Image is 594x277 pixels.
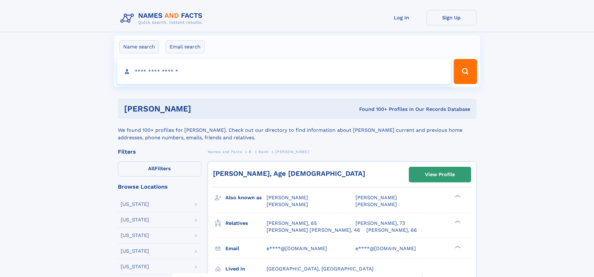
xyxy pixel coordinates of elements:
[355,220,405,227] a: [PERSON_NAME], 73
[267,195,308,200] span: [PERSON_NAME]
[267,201,308,207] span: [PERSON_NAME]
[267,227,360,234] a: [PERSON_NAME] [PERSON_NAME], 46
[118,10,208,27] img: Logo Names and Facts
[249,148,252,156] a: B
[118,149,201,155] div: Filters
[119,40,159,53] label: Name search
[225,192,267,203] h3: Also known as
[118,184,201,190] div: Browse Locations
[208,148,242,156] a: Names and Facts
[118,119,476,141] div: We found 100+ profiles for [PERSON_NAME]. Check out our directory to find information about [PERS...
[121,233,149,238] div: [US_STATE]
[121,249,149,254] div: [US_STATE]
[453,220,461,224] div: ❯
[258,148,268,156] a: Bach
[258,150,268,154] span: Bach
[355,195,397,200] span: [PERSON_NAME]
[275,106,470,113] div: Found 100+ Profiles In Our Records Database
[267,266,374,272] span: [GEOGRAPHIC_DATA], [GEOGRAPHIC_DATA]
[249,150,252,154] span: B
[225,264,267,274] h3: Lived in
[213,170,365,177] a: [PERSON_NAME], Age [DEMOGRAPHIC_DATA]
[225,243,267,254] h3: Email
[121,202,149,207] div: [US_STATE]
[275,150,309,154] span: [PERSON_NAME]
[425,167,455,182] div: View Profile
[124,105,275,113] h1: [PERSON_NAME]
[117,59,451,84] input: search input
[366,227,417,234] a: [PERSON_NAME], 66
[225,218,267,229] h3: Relatives
[166,40,205,53] label: Email search
[148,166,155,171] span: All
[454,59,477,84] button: Search Button
[121,217,149,222] div: [US_STATE]
[453,245,461,249] div: ❯
[118,161,201,176] label: Filters
[355,201,397,207] span: [PERSON_NAME]
[427,10,476,25] a: Sign Up
[267,220,317,227] a: [PERSON_NAME], 65
[409,167,471,182] a: View Profile
[121,264,149,269] div: [US_STATE]
[453,194,461,198] div: ❯
[377,10,427,25] a: Log In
